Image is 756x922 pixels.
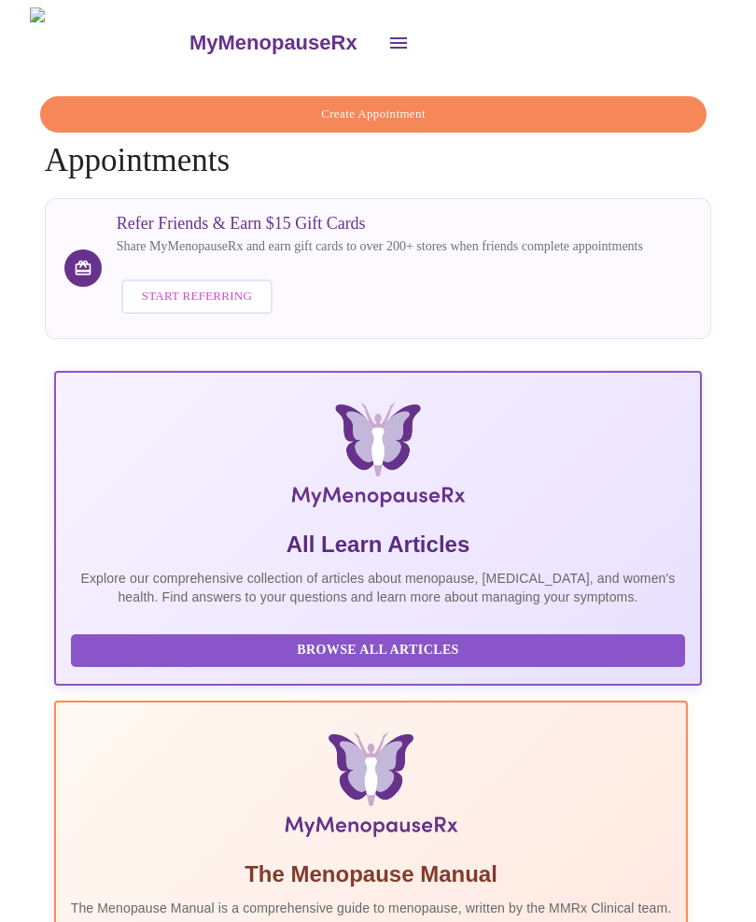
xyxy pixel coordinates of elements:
a: MyMenopauseRx [187,10,375,76]
button: Create Appointment [40,96,707,133]
h5: The Menopause Manual [71,859,672,889]
span: Create Appointment [62,104,686,125]
button: open drawer [376,21,421,65]
span: Start Referring [142,286,252,307]
p: Explore our comprehensive collection of articles about menopause, [MEDICAL_DATA], and women's hea... [71,569,686,606]
p: Share MyMenopauseRx and earn gift cards to over 200+ stores when friends complete appointments [117,237,643,256]
h3: Refer Friends & Earn $15 Gift Cards [117,214,643,234]
p: The Menopause Manual is a comprehensive guide to menopause, written by the MMRx Clinical team. [71,899,672,917]
span: Browse All Articles [90,639,667,662]
h3: MyMenopauseRx [189,31,357,55]
button: Start Referring [121,279,273,314]
h4: Appointments [45,96,712,179]
h5: All Learn Articles [71,530,686,560]
img: Menopause Manual [166,732,576,844]
button: Browse All Articles [71,634,686,667]
img: MyMenopauseRx Logo [168,403,588,515]
a: Browse All Articles [71,641,691,657]
a: Start Referring [117,270,277,323]
img: MyMenopauseRx Logo [30,7,187,78]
